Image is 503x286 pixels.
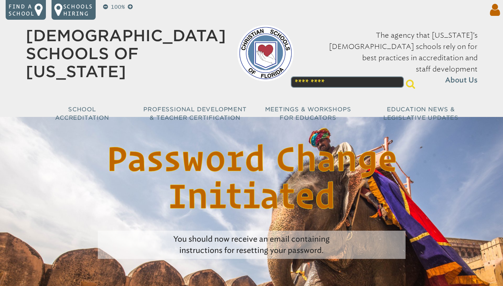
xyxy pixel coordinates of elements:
[70,134,433,219] h1: Password Change Initiated
[265,106,351,121] span: Meetings & Workshops for Educators
[55,106,109,121] span: School Accreditation
[143,106,246,121] span: Professional Development & Teacher Certification
[237,25,294,81] img: csf-logo-web-colors.png
[383,106,459,121] span: Education News & Legislative Updates
[26,26,226,81] a: [DEMOGRAPHIC_DATA] Schools of [US_STATE]
[98,231,406,259] p: You should now receive an email containing instructions for resetting your password.
[305,30,478,86] p: The agency that [US_STATE]’s [DEMOGRAPHIC_DATA] schools rely on for best practices in accreditati...
[63,3,93,17] p: Schools Hiring
[109,3,126,11] p: 100%
[8,3,35,17] p: Find a school
[445,75,478,86] span: About Us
